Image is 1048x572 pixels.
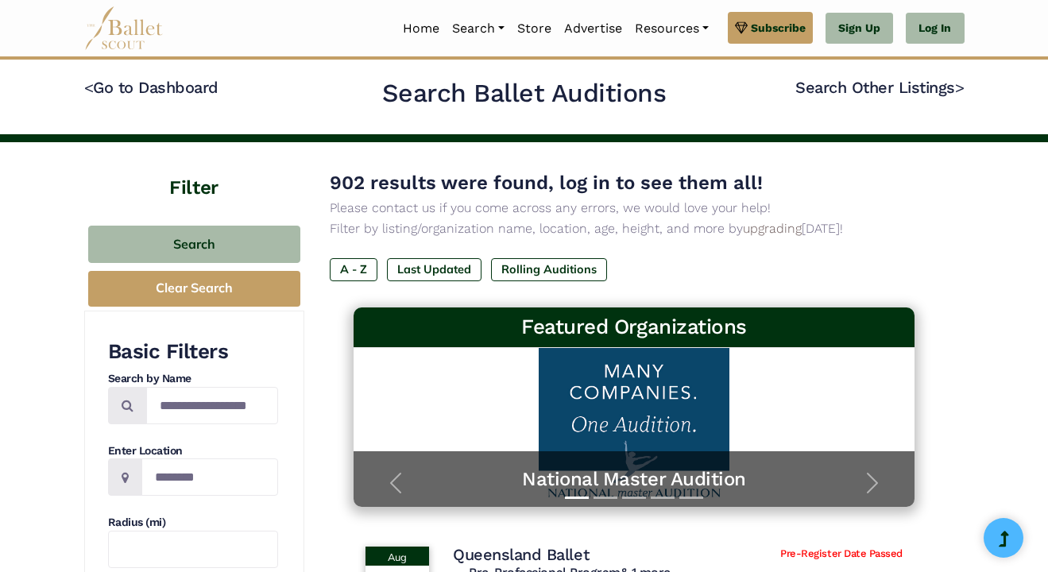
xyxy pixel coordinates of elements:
[108,515,278,531] h4: Radius (mi)
[780,547,902,561] span: Pre-Register Date Passed
[565,489,589,507] button: Slide 1
[330,218,939,239] p: Filter by listing/organization name, location, age, height, and more by [DATE]!
[735,19,748,37] img: gem.svg
[491,258,607,280] label: Rolling Auditions
[594,489,617,507] button: Slide 2
[795,78,964,97] a: Search Other Listings>
[108,338,278,365] h3: Basic Filters
[369,467,899,492] a: National Master Audition
[446,12,511,45] a: Search
[751,19,806,37] span: Subscribe
[84,77,94,97] code: <
[651,489,675,507] button: Slide 4
[84,142,304,202] h4: Filter
[88,271,300,307] button: Clear Search
[558,12,628,45] a: Advertise
[826,13,893,44] a: Sign Up
[108,443,278,459] h4: Enter Location
[141,458,278,496] input: Location
[396,12,446,45] a: Home
[628,12,715,45] a: Resources
[88,226,300,263] button: Search
[955,77,965,97] code: >
[906,13,964,44] a: Log In
[382,77,667,110] h2: Search Ballet Auditions
[728,12,813,44] a: Subscribe
[511,12,558,45] a: Store
[84,78,218,97] a: <Go to Dashboard
[146,387,278,424] input: Search by names...
[453,544,589,565] h4: Queensland Ballet
[365,547,429,566] div: Aug
[743,221,802,236] a: upgrading
[330,172,763,194] span: 902 results were found, log in to see them all!
[330,258,377,280] label: A - Z
[330,198,939,218] p: Please contact us if you come across any errors, we would love your help!
[622,489,646,507] button: Slide 3
[366,314,902,341] h3: Featured Organizations
[108,371,278,387] h4: Search by Name
[387,258,481,280] label: Last Updated
[679,489,703,507] button: Slide 5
